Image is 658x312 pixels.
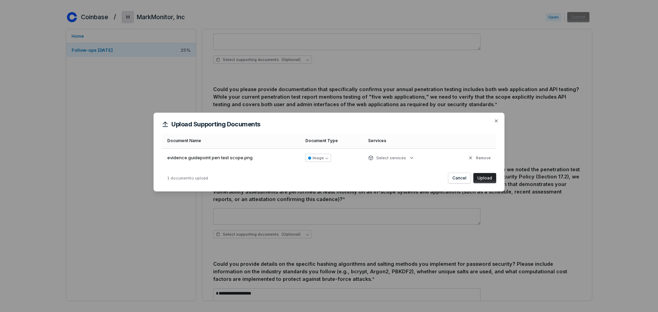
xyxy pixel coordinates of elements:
[167,154,253,161] span: evidence guidepoint pen test scope.png
[162,133,300,148] th: Document Name
[466,152,493,164] button: Remove
[366,152,416,164] button: Select services
[162,121,496,128] h2: Upload Supporting Documents
[448,173,471,183] button: Cancel
[300,133,362,148] th: Document Type
[305,154,331,162] button: Image
[167,176,208,180] span: 1 document to upload
[363,133,445,148] th: Services
[473,173,496,183] button: Upload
